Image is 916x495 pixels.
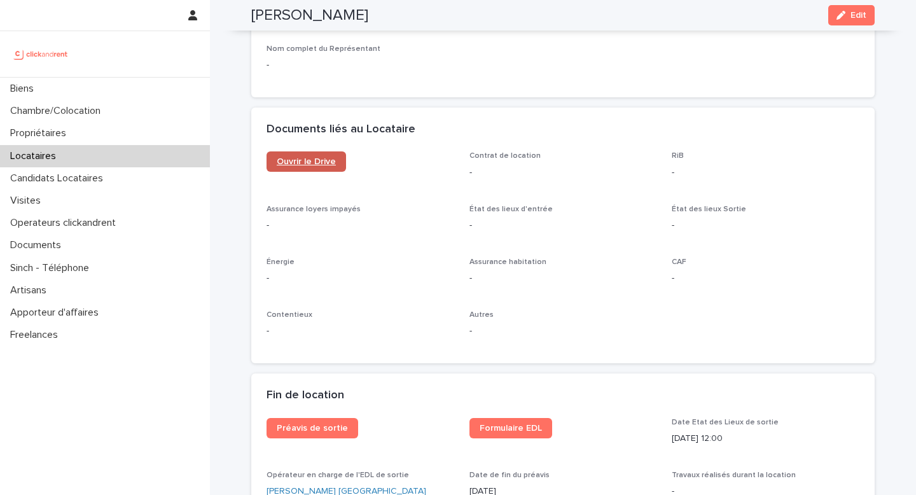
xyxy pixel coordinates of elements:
[5,217,126,229] p: Operateurs clickandrent
[469,219,657,232] p: -
[267,418,358,438] a: Préavis de sortie
[672,272,859,285] p: -
[267,206,361,213] span: Assurance loyers impayés
[469,258,546,266] span: Assurance habitation
[277,157,336,166] span: Ouvrir le Drive
[5,195,51,207] p: Visites
[267,471,409,479] span: Opérateur en charge de l'EDL de sortie
[5,127,76,139] p: Propriétaires
[267,324,454,338] p: -
[267,219,454,232] p: -
[267,389,344,403] h2: Fin de location
[5,172,113,185] p: Candidats Locataires
[267,311,312,319] span: Contentieux
[5,329,68,341] p: Freelances
[672,471,796,479] span: Travaux réalisés durant la location
[277,424,348,433] span: Préavis de sortie
[5,262,99,274] p: Sinch - Téléphone
[267,272,454,285] p: -
[672,432,859,445] p: [DATE] 12:00
[672,206,746,213] span: État des lieux Sortie
[672,258,686,266] span: CAF
[251,6,368,25] h2: [PERSON_NAME]
[672,219,859,232] p: -
[5,105,111,117] p: Chambre/Colocation
[469,471,550,479] span: Date de fin du préavis
[5,307,109,319] p: Apporteur d'affaires
[469,206,553,213] span: État des lieux d'entrée
[672,419,779,426] span: Date Etat des Lieux de sortie
[10,41,72,67] img: UCB0brd3T0yccxBKYDjQ
[828,5,875,25] button: Edit
[5,83,44,95] p: Biens
[672,166,859,179] p: -
[5,284,57,296] p: Artisans
[267,151,346,172] a: Ouvrir le Drive
[469,166,657,179] p: -
[672,152,684,160] span: RiB
[267,258,295,266] span: Énergie
[5,239,71,251] p: Documents
[469,324,657,338] p: -
[850,11,866,20] span: Edit
[267,59,454,72] p: -
[469,272,657,285] p: -
[267,123,415,137] h2: Documents liés au Locataire
[480,424,542,433] span: Formulaire EDL
[469,152,541,160] span: Contrat de location
[469,418,552,438] a: Formulaire EDL
[267,45,380,53] span: Nom complet du Représentant
[5,150,66,162] p: Locataires
[469,311,494,319] span: Autres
